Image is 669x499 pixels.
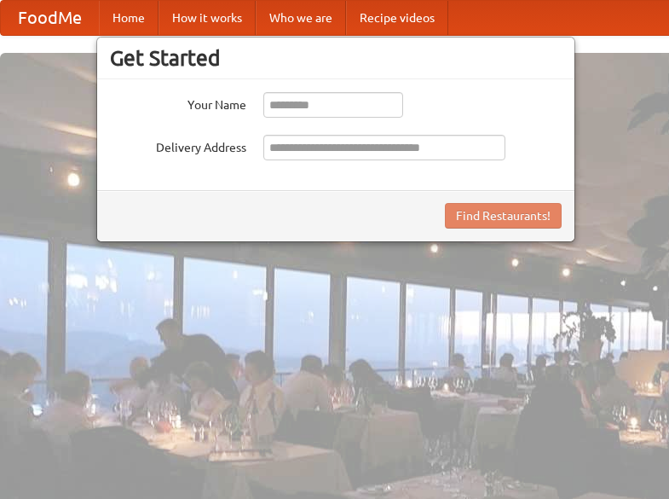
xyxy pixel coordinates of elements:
[256,1,346,35] a: Who we are
[110,135,246,156] label: Delivery Address
[99,1,159,35] a: Home
[159,1,256,35] a: How it works
[110,92,246,113] label: Your Name
[445,203,562,229] button: Find Restaurants!
[110,45,562,71] h3: Get Started
[1,1,99,35] a: FoodMe
[346,1,448,35] a: Recipe videos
